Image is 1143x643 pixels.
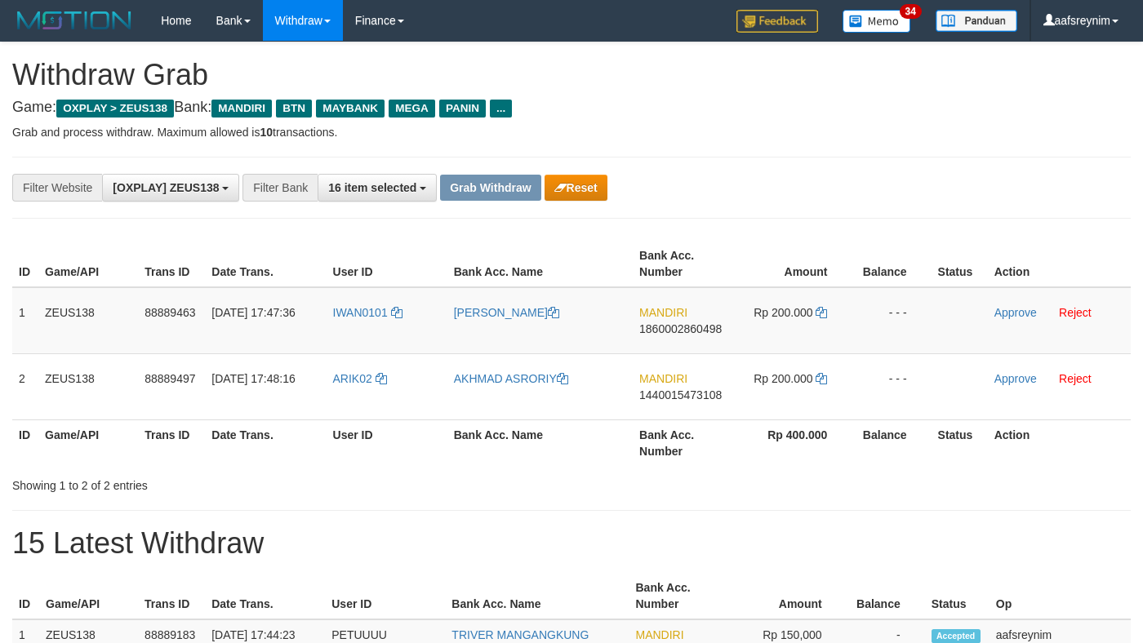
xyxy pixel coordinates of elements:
[145,306,195,319] span: 88889463
[333,306,388,319] span: IWAN0101
[276,100,312,118] span: BTN
[633,419,733,466] th: Bank Acc. Number
[12,419,38,466] th: ID
[211,372,295,385] span: [DATE] 17:48:16
[852,287,931,354] td: - - -
[12,8,136,33] img: MOTION_logo.png
[816,306,827,319] a: Copy 200000 to clipboard
[12,174,102,202] div: Filter Website
[729,573,847,619] th: Amount
[333,372,387,385] a: ARIK02
[639,306,687,319] span: MANDIRI
[38,419,138,466] th: Game/API
[138,241,205,287] th: Trans ID
[56,100,174,118] span: OXPLAY > ZEUS138
[327,241,447,287] th: User ID
[145,372,195,385] span: 88889497
[733,419,852,466] th: Rp 400.000
[138,419,205,466] th: Trans ID
[994,306,1037,319] a: Approve
[205,573,325,619] th: Date Trans.
[454,372,568,385] a: AKHMAD ASRORIY
[205,419,326,466] th: Date Trans.
[994,372,1037,385] a: Approve
[932,419,988,466] th: Status
[12,100,1131,116] h4: Game: Bank:
[451,628,589,641] a: TRIVER MANGANGKUNG
[629,573,728,619] th: Bank Acc. Number
[12,471,464,494] div: Showing 1 to 2 of 2 entries
[932,629,981,643] span: Accepted
[211,100,272,118] span: MANDIRI
[988,241,1131,287] th: Action
[852,419,931,466] th: Balance
[445,573,629,619] th: Bank Acc. Name
[736,10,818,33] img: Feedback.jpg
[447,419,633,466] th: Bank Acc. Name
[852,353,931,419] td: - - -
[38,241,138,287] th: Game/API
[490,100,512,118] span: ...
[447,241,633,287] th: Bank Acc. Name
[12,353,38,419] td: 2
[12,124,1131,140] p: Grab and process withdraw. Maximum allowed is transactions.
[1059,372,1092,385] a: Reject
[988,419,1131,466] th: Action
[639,388,722,401] span: Copy 1440015473108 to clipboard
[639,322,722,335] span: Copy 1860002860498 to clipboard
[38,287,138,354] td: ZEUS138
[205,241,326,287] th: Date Trans.
[545,175,607,201] button: Reset
[325,573,445,619] th: User ID
[900,4,922,19] span: 34
[38,353,138,419] td: ZEUS138
[454,306,559,319] a: [PERSON_NAME]
[242,174,318,202] div: Filter Bank
[12,59,1131,91] h1: Withdraw Grab
[635,628,683,641] span: MANDIRI
[318,174,437,202] button: 16 item selected
[39,573,138,619] th: Game/API
[990,573,1131,619] th: Op
[316,100,385,118] span: MAYBANK
[12,527,1131,560] h1: 15 Latest Withdraw
[327,419,447,466] th: User ID
[113,181,219,194] span: [OXPLAY] ZEUS138
[333,372,372,385] span: ARIK02
[847,573,925,619] th: Balance
[333,306,402,319] a: IWAN0101
[439,100,486,118] span: PANIN
[328,181,416,194] span: 16 item selected
[925,573,990,619] th: Status
[211,306,295,319] span: [DATE] 17:47:36
[138,573,205,619] th: Trans ID
[754,306,812,319] span: Rp 200.000
[1059,306,1092,319] a: Reject
[733,241,852,287] th: Amount
[852,241,931,287] th: Balance
[12,287,38,354] td: 1
[389,100,435,118] span: MEGA
[639,372,687,385] span: MANDIRI
[816,372,827,385] a: Copy 200000 to clipboard
[102,174,239,202] button: [OXPLAY] ZEUS138
[12,241,38,287] th: ID
[12,573,39,619] th: ID
[633,241,733,287] th: Bank Acc. Number
[754,372,812,385] span: Rp 200.000
[440,175,540,201] button: Grab Withdraw
[843,10,911,33] img: Button%20Memo.svg
[932,241,988,287] th: Status
[260,126,273,139] strong: 10
[936,10,1017,32] img: panduan.png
